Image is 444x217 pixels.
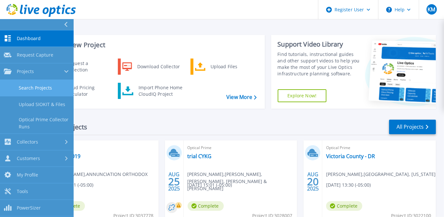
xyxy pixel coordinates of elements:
span: Optical Prime [188,144,294,151]
span: PowerSizer [17,205,41,211]
span: Dashboard [17,36,41,41]
span: Request Capture [17,52,53,58]
span: [DATE] 13:30 (-05:00) [326,181,371,189]
div: Download Collector [134,60,183,73]
span: [PERSON_NAME] , ANNUNCIATION ORTHODOX SCHOOL [49,171,159,185]
a: Request a Collection [46,59,112,75]
div: Support Video Library [278,40,360,49]
span: 20 [307,179,319,184]
div: AUG 2025 [168,170,180,193]
a: Victoria County - DR [326,153,375,159]
a: Download Collector [118,59,184,75]
div: Request a Collection [63,60,110,73]
div: AUG 2025 [307,170,319,193]
span: [DATE] 15:01 (-05:00) [188,181,232,189]
h3: Start a New Project [46,41,256,49]
div: Upload Files [207,60,255,73]
span: 25 [168,179,180,184]
span: Tools [17,189,28,194]
span: Complete [326,201,362,211]
span: [PERSON_NAME] , [GEOGRAPHIC_DATA], [US_STATE] [326,171,436,178]
div: Find tutorials, instructional guides and other support videos to help you make the most of your L... [278,51,360,77]
a: View More [226,94,256,100]
a: trial CYKG [188,153,212,159]
span: Projects [17,69,34,74]
span: Collectors [17,139,38,145]
span: Customers [17,156,40,161]
a: All Projects [389,120,436,134]
span: Optical Prime [49,144,155,151]
span: My Profile [17,172,38,178]
div: Cloud Pricing Calculator [62,84,110,97]
span: KM [428,7,435,12]
a: Upload Files [191,59,257,75]
a: Explore Now! [278,89,327,102]
span: Complete [188,201,224,211]
div: Import Phone Home CloudIQ Project [135,84,186,97]
span: [PERSON_NAME] , [PERSON_NAME], [PERSON_NAME], [PERSON_NAME] & [PERSON_NAME] [188,171,297,192]
span: Optical Prime [326,144,432,151]
a: Cloud Pricing Calculator [46,83,112,99]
